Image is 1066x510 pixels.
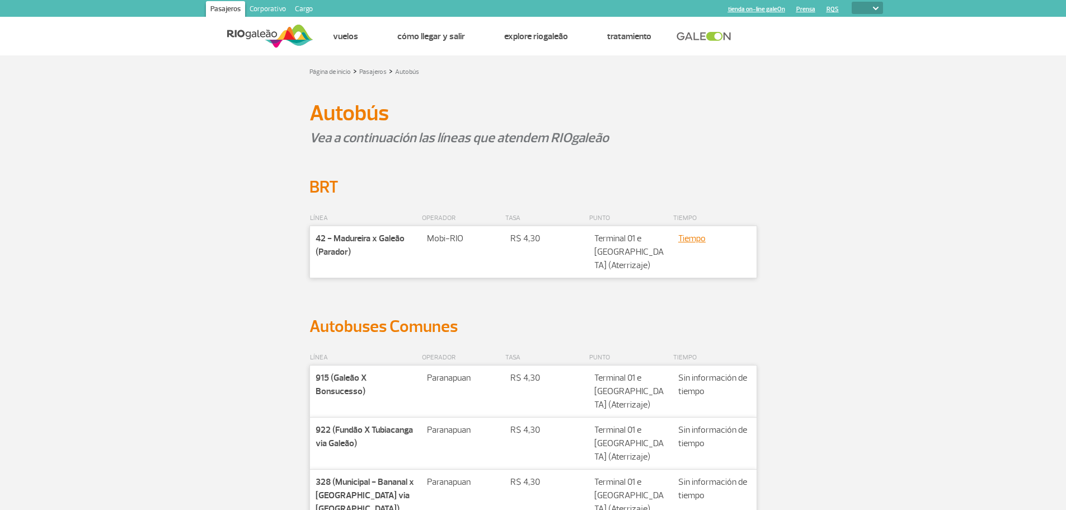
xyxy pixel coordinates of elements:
[673,351,756,364] p: TIEMPO
[589,418,673,470] td: Terminal 01 e [GEOGRAPHIC_DATA] (Aterrizaje)
[589,211,673,226] th: PUNTO
[309,316,757,337] h2: Autobuses Comunes
[316,424,413,449] strong: 922 (Fundão X Tubiacanga via Galeão)
[316,372,367,397] strong: 915 (Galeão X Bonsucesso)
[728,6,785,13] a: tienda on-line galeOn
[395,68,419,76] a: Autobús
[245,1,290,19] a: Corporativo
[206,1,245,19] a: Pasajeros
[504,31,568,42] a: Explore RIOgaleão
[310,212,421,225] p: LÍNEA
[422,212,504,225] p: OPERADOR
[505,350,589,366] th: TASA
[309,177,757,198] h2: BRT
[510,232,583,245] p: R$ 4,30
[309,128,757,147] p: Vea a continuación las líneas que atendem RIOgaleão
[427,423,499,437] p: Paranapuan
[796,6,815,13] a: Prensa
[589,350,673,366] th: PUNTO
[673,212,756,225] p: TIEMPO
[310,351,421,364] p: LÍNEA
[290,1,317,19] a: Cargo
[316,233,405,258] strong: 42 - Madureira x Galeão (Parador)
[589,366,673,418] td: Terminal 01 e [GEOGRAPHIC_DATA] (Aterrizaje)
[607,31,651,42] a: Tratamiento
[678,371,751,398] p: Sin información de tiempo
[422,351,504,364] p: OPERADOR
[510,423,583,437] p: R$ 4,30
[359,68,387,76] a: Pasajeros
[505,212,588,225] p: TASA
[389,64,393,77] a: >
[589,226,673,278] td: Terminal 01 e [GEOGRAPHIC_DATA] (Aterrizaje)
[353,64,357,77] a: >
[510,371,583,385] p: R$ 4,30
[678,423,751,450] p: Sin información de tiempo
[309,104,757,123] h1: Autobús
[397,31,465,42] a: Cómo llegar y salir
[427,232,499,245] p: Mobi-RIO
[333,31,358,42] a: Vuelos
[826,6,839,13] a: RQS
[678,233,706,244] a: Tiempo
[309,68,351,76] a: Página de inicio
[510,475,583,489] p: R$ 4,30
[427,371,499,385] p: Paranapuan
